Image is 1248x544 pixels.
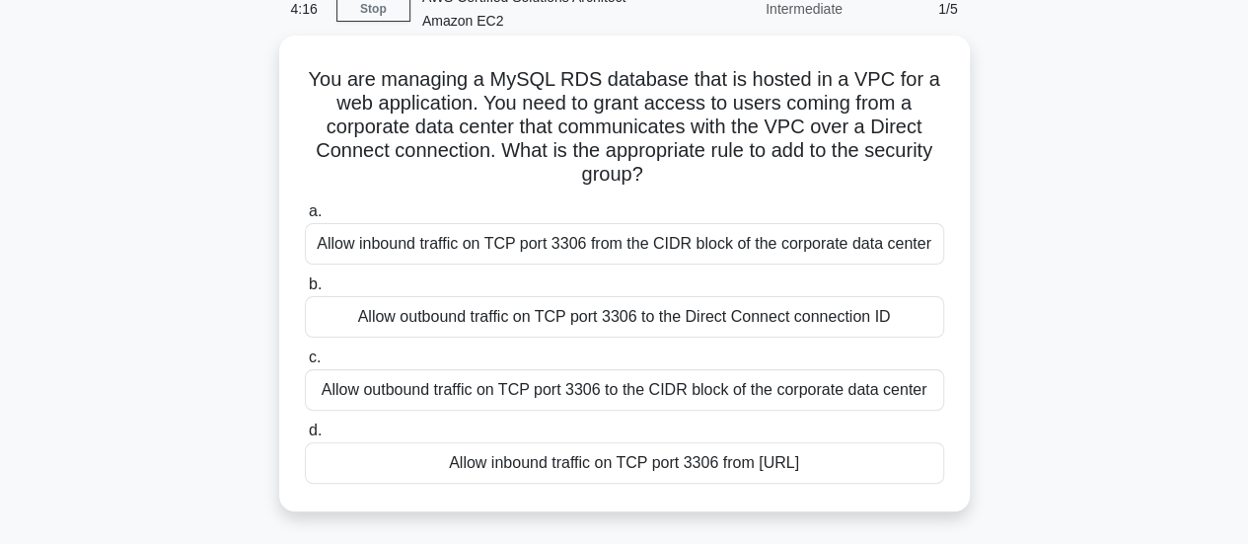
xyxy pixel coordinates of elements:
[303,67,946,188] h5: You are managing a MySQL RDS database that is hosted in a VPC for a web application. You need to ...
[309,275,322,292] span: b.
[305,442,944,484] div: Allow inbound traffic on TCP port 3306 from [URL]
[305,369,944,411] div: Allow outbound traffic on TCP port 3306 to the CIDR block of the corporate data center
[309,202,322,219] span: a.
[305,223,944,265] div: Allow inbound traffic on TCP port 3306 from the CIDR block of the corporate data center
[305,296,944,338] div: Allow outbound traffic on TCP port 3306 to the Direct Connect connection ID
[309,349,321,365] span: c.
[309,422,322,438] span: d.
